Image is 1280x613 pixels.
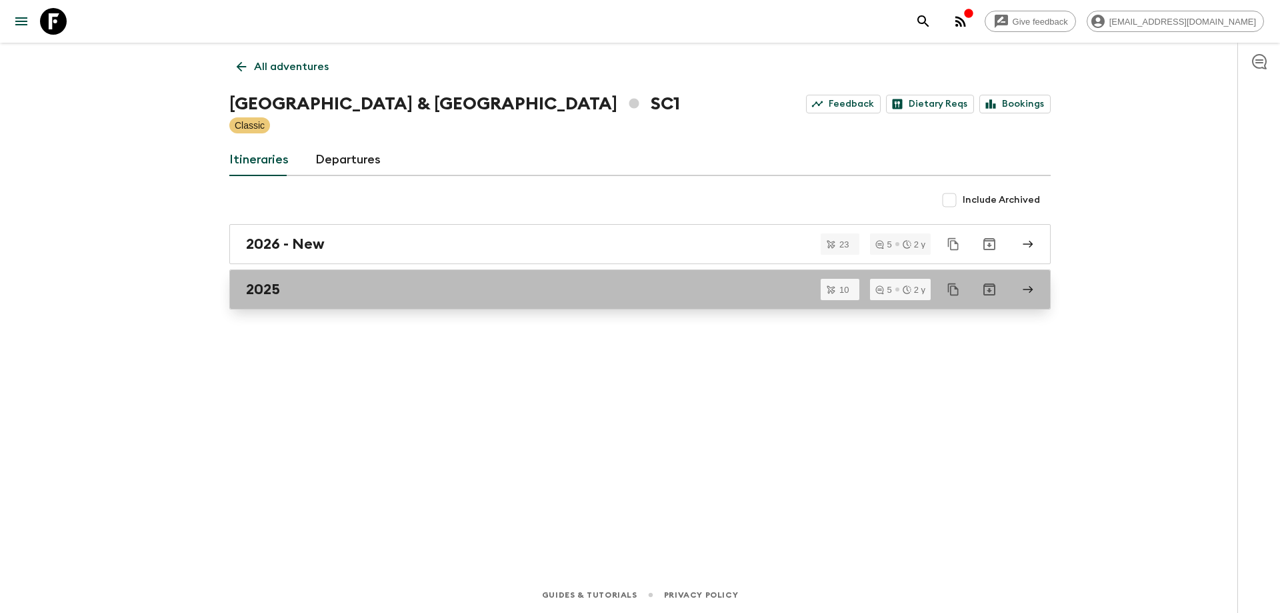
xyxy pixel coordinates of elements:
[315,144,381,176] a: Departures
[976,276,1003,303] button: Archive
[254,59,329,75] p: All adventures
[229,53,336,80] a: All adventures
[1087,11,1264,32] div: [EMAIL_ADDRESS][DOMAIN_NAME]
[886,95,974,113] a: Dietary Reqs
[229,269,1051,310] a: 2025
[985,11,1076,32] a: Give feedback
[910,8,937,35] button: search adventures
[806,95,881,113] a: Feedback
[229,224,1051,264] a: 2026 - New
[1102,17,1263,27] span: [EMAIL_ADDRESS][DOMAIN_NAME]
[903,240,925,249] div: 2 y
[941,232,965,256] button: Duplicate
[875,285,891,294] div: 5
[976,231,1003,257] button: Archive
[875,240,891,249] div: 5
[246,281,280,298] h2: 2025
[963,193,1040,207] span: Include Archived
[664,588,738,602] a: Privacy Policy
[979,95,1051,113] a: Bookings
[1005,17,1075,27] span: Give feedback
[229,144,289,176] a: Itineraries
[831,240,857,249] span: 23
[542,588,637,602] a: Guides & Tutorials
[229,91,680,117] h1: [GEOGRAPHIC_DATA] & [GEOGRAPHIC_DATA] SC1
[235,119,265,132] p: Classic
[8,8,35,35] button: menu
[831,285,857,294] span: 10
[941,277,965,301] button: Duplicate
[903,285,925,294] div: 2 y
[246,235,325,253] h2: 2026 - New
